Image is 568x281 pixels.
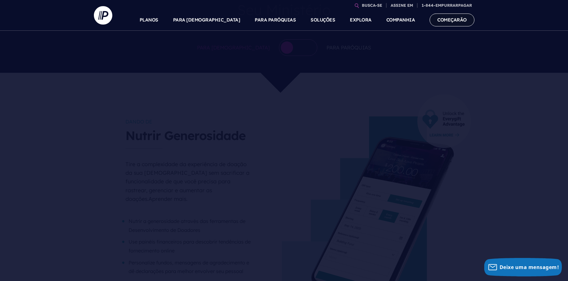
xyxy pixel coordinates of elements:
a: SOLUÇÕES [311,9,335,31]
button: Leave a message! [484,258,562,276]
a: PARA [DEMOGRAPHIC_DATA] [173,9,240,31]
a: EXPLORA [350,9,372,31]
a: PLANOS [140,9,158,31]
a: PARA PARÓQUIAS [255,9,296,31]
a: COMEÇARÃO [430,14,474,26]
a: COMPANHIA [386,9,415,31]
span: Deixe uma mensagem! [500,264,559,271]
